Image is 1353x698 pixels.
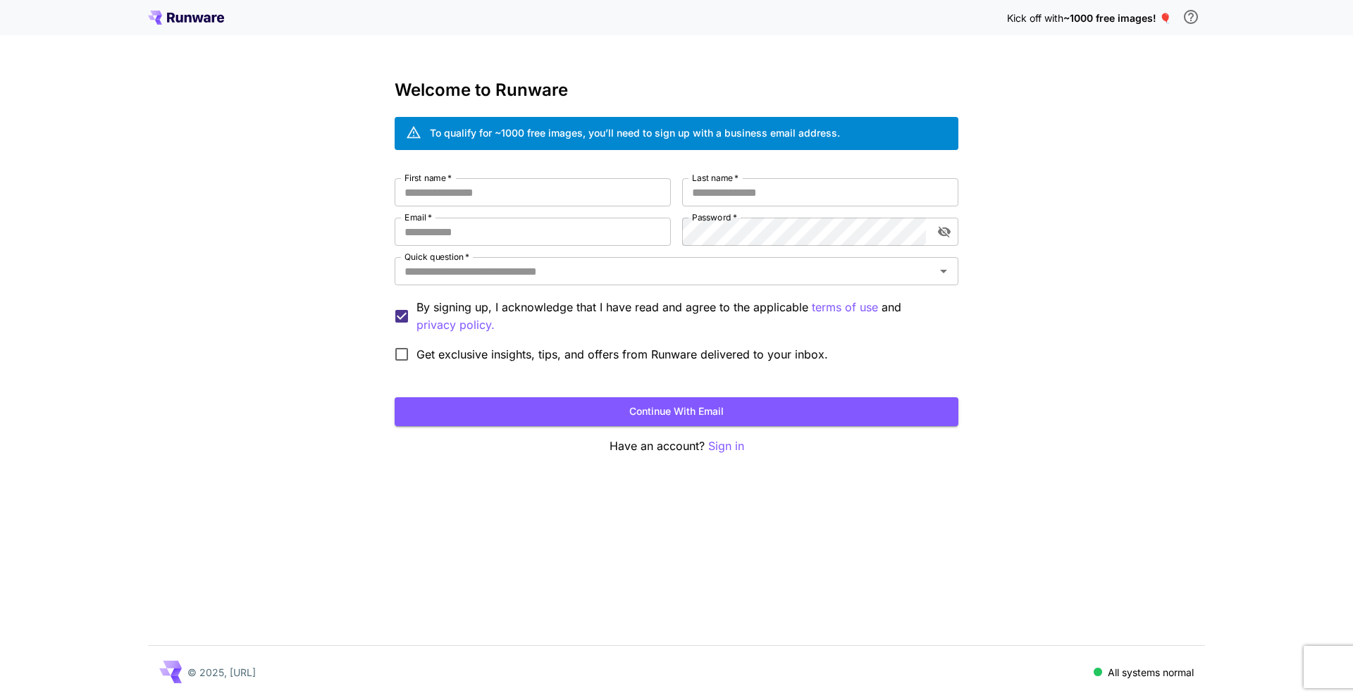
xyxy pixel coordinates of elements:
button: By signing up, I acknowledge that I have read and agree to the applicable and privacy policy. [812,299,878,316]
button: Open [934,261,953,281]
p: All systems normal [1108,665,1194,680]
label: Quick question [404,251,469,263]
span: ~1000 free images! 🎈 [1063,12,1171,24]
p: © 2025, [URL] [187,665,256,680]
button: toggle password visibility [932,219,957,244]
button: Continue with email [395,397,958,426]
button: By signing up, I acknowledge that I have read and agree to the applicable terms of use and [416,316,495,334]
p: terms of use [812,299,878,316]
p: By signing up, I acknowledge that I have read and agree to the applicable and [416,299,947,334]
span: Get exclusive insights, tips, and offers from Runware delivered to your inbox. [416,346,828,363]
span: Kick off with [1007,12,1063,24]
h3: Welcome to Runware [395,80,958,100]
label: First name [404,172,452,184]
button: In order to qualify for free credit, you need to sign up with a business email address and click ... [1177,3,1205,31]
div: To qualify for ~1000 free images, you’ll need to sign up with a business email address. [430,125,840,140]
p: Have an account? [395,437,958,455]
label: Email [404,211,432,223]
button: Sign in [708,437,744,455]
label: Last name [692,172,739,184]
p: privacy policy. [416,316,495,334]
label: Password [692,211,737,223]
